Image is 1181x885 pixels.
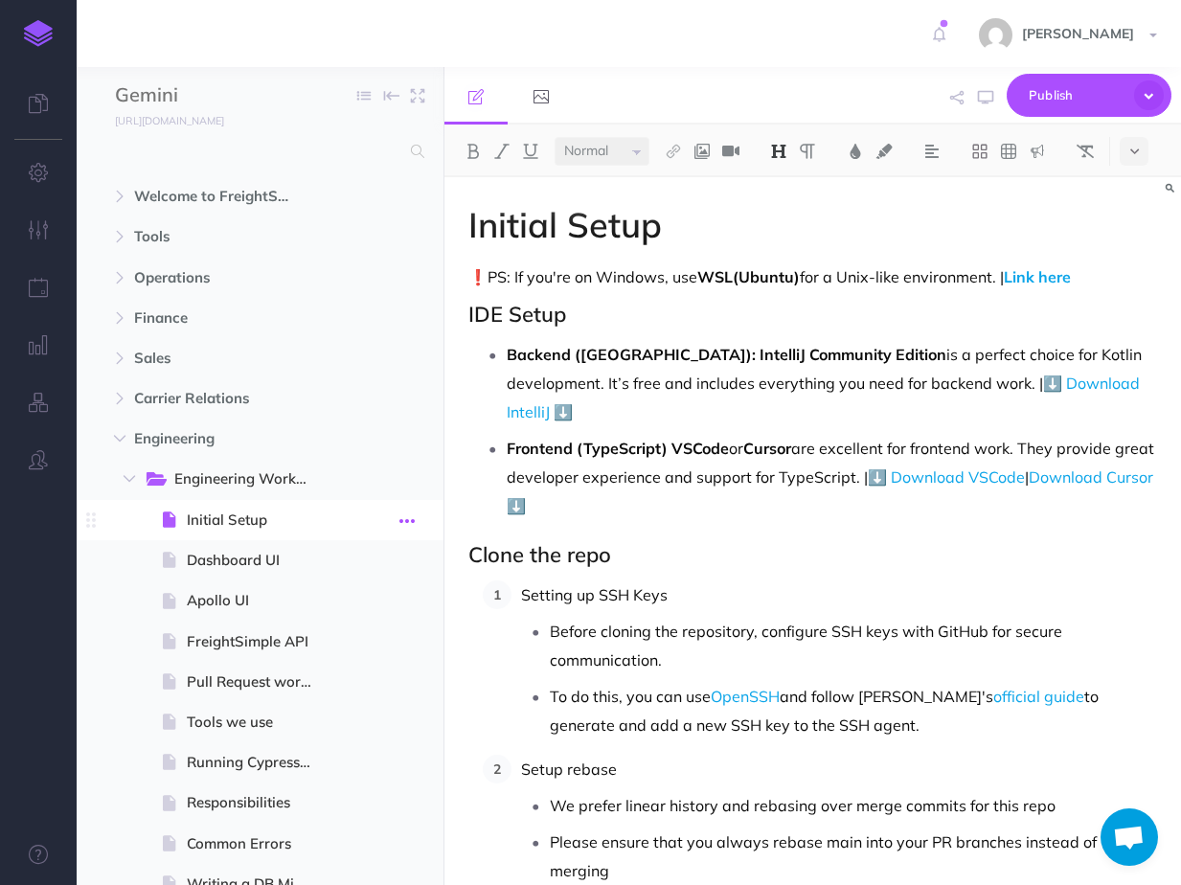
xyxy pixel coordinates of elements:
[760,345,946,364] strong: IntelliJ Community Edition
[1029,144,1046,159] img: Callout dropdown menu button
[187,630,329,653] span: FreightSimple API
[468,265,1157,288] p: ❗PS: If you're on Windows, use for a Unix-like environment. |
[993,687,1084,706] a: official guide
[1004,267,1071,286] a: Link here
[134,185,305,208] span: Welcome to FreightSimple
[522,144,539,159] img: Underline button
[465,144,482,159] img: Bold button
[507,439,729,458] strong: Frontend (TypeScript) VSCode
[134,306,305,329] span: Finance
[187,791,329,814] span: Responsibilities
[743,439,791,458] strong: Cursor
[770,144,787,159] img: Headings dropdown button
[868,467,887,487] strong: ⬇️
[187,589,329,612] span: Apollo UI
[134,427,305,450] span: Engineering
[468,206,1157,244] h1: Initial Setup
[187,549,329,572] span: Dashboard UI
[875,144,893,159] img: Text background color button
[665,144,682,159] img: Link button
[554,402,573,421] strong: ⬇️
[550,828,1157,885] p: Please ensure that you always rebase main into your PR branches instead of merging
[1029,80,1124,110] span: Publish
[711,687,780,706] a: OpenSSH
[1029,467,1153,487] a: Download Cursor
[115,134,399,169] input: Search
[187,509,329,532] span: Initial Setup
[468,543,1157,566] h2: Clone the repo
[134,347,305,370] span: Sales
[521,755,1157,783] p: Setup rebase
[115,81,340,110] input: Documentation Name
[507,345,756,364] strong: Backend ([GEOGRAPHIC_DATA]):
[521,580,1157,609] p: Setting up SSH Keys
[722,144,739,159] img: Add video button
[187,832,329,855] span: Common Errors
[697,267,800,286] strong: WSL(Ubuntu)
[493,144,511,159] img: Italic button
[693,144,711,159] img: Add image button
[174,467,330,492] span: Engineering Workflow
[550,682,1157,739] p: To do this, you can use and follow [PERSON_NAME]'s to generate and add a new SSH key to the SSH a...
[799,144,816,159] img: Paragraph button
[923,144,941,159] img: Alignment dropdown menu button
[24,20,53,47] img: logo-mark.svg
[979,18,1012,52] img: e2c8ac90fceaec83622672e373184af8.jpg
[550,791,1157,820] p: We prefer linear history and rebasing over merge commits for this repo
[507,496,526,515] strong: ⬇️
[77,110,243,129] a: [URL][DOMAIN_NAME]
[891,467,1025,487] a: Download VSCode
[134,387,305,410] span: Carrier Relations
[134,266,305,289] span: Operations
[1101,808,1158,866] a: Open chat
[187,670,329,693] span: Pull Request workflow
[115,114,224,127] small: [URL][DOMAIN_NAME]
[507,340,1157,426] p: is a perfect choice for Kotlin development. It’s free and includes everything you need for backen...
[468,303,1157,326] h2: IDE Setup
[187,751,329,774] span: Running Cypress Tests Against Preprod
[550,617,1157,674] p: Before cloning the repository, configure SSH keys with GitHub for secure communication.
[1043,374,1062,393] strong: ⬇️
[1007,74,1171,117] button: Publish
[507,434,1157,520] p: or are excellent for frontend work. They provide great developer experience and support for TypeS...
[134,225,305,248] span: Tools
[847,144,864,159] img: Text color button
[1000,144,1017,159] img: Create table button
[1012,25,1144,42] span: [PERSON_NAME]
[187,711,329,734] span: Tools we use
[1077,144,1094,159] img: Clear styles button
